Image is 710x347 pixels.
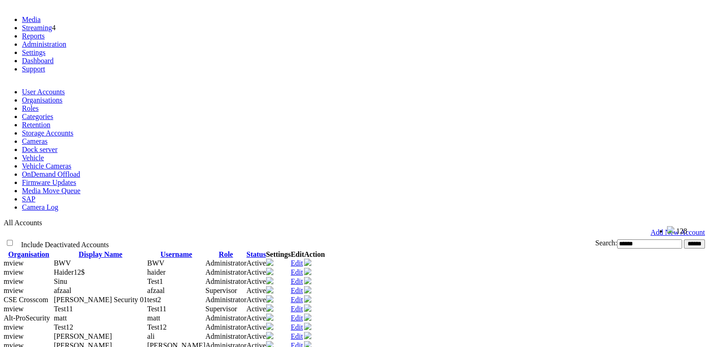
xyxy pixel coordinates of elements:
[54,268,85,276] span: Contact Method: SMS and Email
[291,250,304,259] th: Edit
[8,250,49,258] a: Organisation
[205,314,246,323] td: Administrator
[22,146,58,153] a: Dock server
[304,286,311,293] img: user-active-green-icon.svg
[246,332,266,341] td: Active
[22,154,44,162] a: Vehicle
[22,57,53,65] a: Dashboard
[4,219,42,227] span: All Accounts
[291,287,303,294] a: Edit
[246,286,266,295] td: Active
[304,324,311,331] a: Deactivate
[266,277,273,284] img: camera24.png
[54,296,147,304] span: Contact Method: SMS and Email
[304,269,311,277] a: Deactivate
[22,40,66,48] a: Administration
[219,250,233,258] a: Role
[160,250,192,258] a: Username
[291,314,303,322] a: Edit
[4,277,24,285] span: mview
[4,259,24,267] span: mview
[22,16,41,23] a: Media
[54,287,71,294] span: Contact Method: SMS and Email
[147,259,164,267] span: BWV
[22,162,71,170] a: Vehicle Cameras
[22,49,46,56] a: Settings
[205,323,246,332] td: Administrator
[266,323,273,330] img: camera24.png
[54,314,67,322] span: Contact Method: SMS and Email
[147,296,161,304] span: test2
[676,227,687,235] span: 128
[205,332,246,341] td: Administrator
[205,286,246,295] td: Supervisor
[147,268,165,276] span: haider
[266,250,291,259] th: Settings
[4,323,24,331] span: mview
[304,305,311,313] a: Deactivate
[304,259,311,266] img: user-active-green-icon.svg
[304,268,311,275] img: user-active-green-icon.svg
[304,304,311,312] img: user-active-green-icon.svg
[54,305,73,313] span: Contact Method: SMS and Email
[22,187,80,195] a: Media Move Queue
[147,305,166,313] span: Test11
[304,314,311,322] a: Deactivate
[205,304,246,314] td: Supervisor
[147,323,166,331] span: Test12
[22,65,45,73] a: Support
[291,259,303,267] a: Edit
[246,250,266,258] a: Status
[22,104,38,112] a: Roles
[147,332,155,340] span: ali
[205,259,246,268] td: Administrator
[266,286,273,293] img: camera24.png
[22,96,63,104] a: Organisations
[266,314,273,321] img: camera24.png
[4,332,24,340] span: mview
[266,268,273,275] img: camera24.png
[291,277,303,285] a: Edit
[246,268,266,277] td: Active
[291,332,303,340] a: Edit
[304,287,311,295] a: Deactivate
[147,314,160,322] span: matt
[4,268,24,276] span: mview
[246,323,266,332] td: Active
[22,203,59,211] a: Camera Log
[346,239,705,249] div: Search:
[304,250,325,259] th: Action
[571,227,649,233] span: Welcome, BWV (Administrator)
[304,332,311,339] img: user-active-green-icon.svg
[4,296,48,304] span: CSE Crosscom
[22,113,53,120] a: Categories
[205,295,246,304] td: Administrator
[304,278,311,286] a: Deactivate
[304,333,311,341] a: Deactivate
[246,259,266,268] td: Active
[147,277,163,285] span: Test1
[246,295,266,304] td: Active
[304,260,311,267] a: Deactivate
[22,24,52,32] a: Streaming
[22,32,45,40] a: Reports
[246,304,266,314] td: Active
[4,305,24,313] span: mview
[22,195,35,203] a: SAP
[246,314,266,323] td: Active
[52,24,56,32] span: 4
[304,295,311,303] img: user-active-green-icon.svg
[54,332,112,340] span: Contact Method: SMS and Email
[54,277,67,285] span: Contact Method: SMS and Email
[304,323,311,330] img: user-active-green-icon.svg
[291,305,303,313] a: Edit
[4,314,50,322] span: Alt-ProSecurity
[22,129,73,137] a: Storage Accounts
[205,277,246,286] td: Administrator
[22,137,48,145] a: Cameras
[667,226,674,233] img: bell25.png
[304,314,311,321] img: user-active-green-icon.svg
[147,287,165,294] span: afzaal
[54,259,71,267] span: Contact Method: None
[304,277,311,284] img: user-active-green-icon.svg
